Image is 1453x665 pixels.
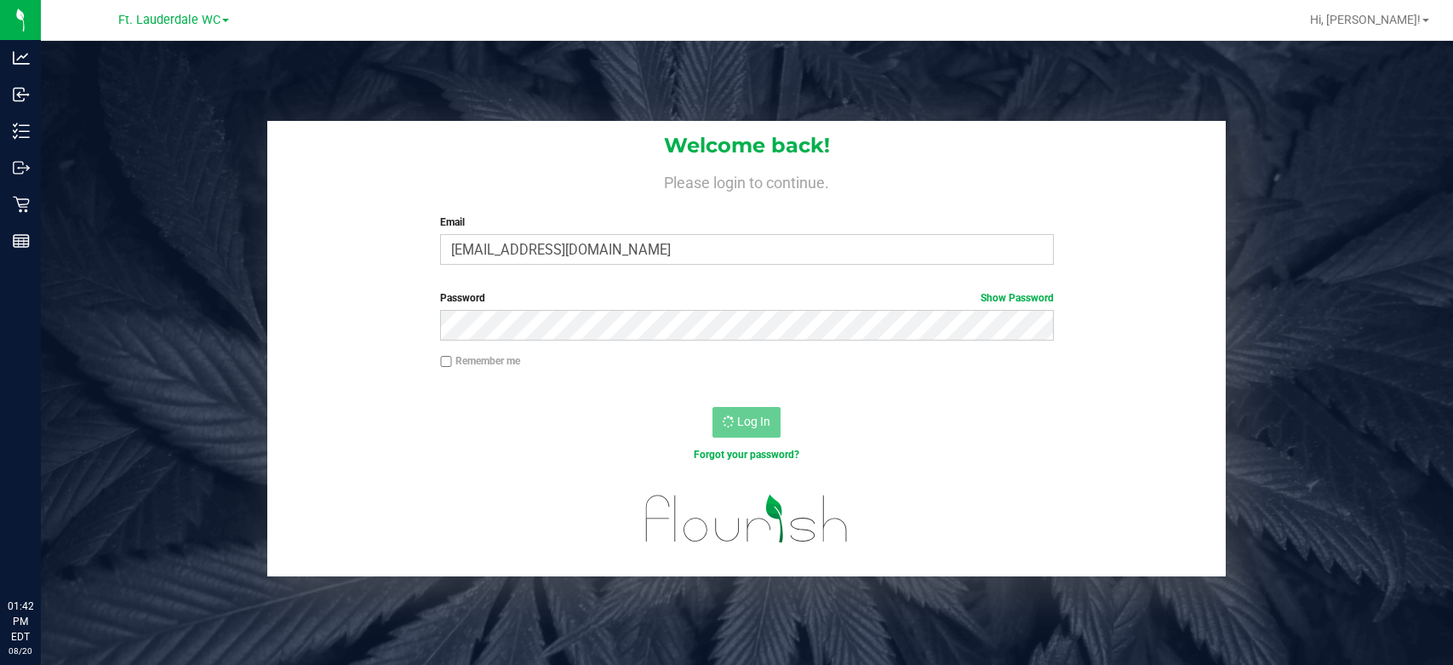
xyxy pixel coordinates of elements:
label: Remember me [440,353,520,369]
input: Remember me [440,356,452,368]
p: 01:42 PM EDT [8,599,33,645]
label: Email [440,215,1054,230]
inline-svg: Reports [13,232,30,249]
a: Forgot your password? [694,449,799,461]
inline-svg: Inventory [13,123,30,140]
inline-svg: Analytics [13,49,30,66]
span: Log In [737,415,770,428]
img: flourish_logo.svg [627,480,867,558]
inline-svg: Retail [13,196,30,213]
span: Hi, [PERSON_NAME]! [1310,13,1421,26]
span: Ft. Lauderdale WC [118,13,220,27]
h4: Please login to continue. [267,170,1226,191]
a: Show Password [981,292,1054,304]
button: Log In [712,407,781,438]
iframe: Resource center [17,529,68,580]
iframe: Resource center unread badge [50,526,71,547]
p: 08/20 [8,645,33,657]
inline-svg: Inbound [13,86,30,103]
span: Password [440,292,485,304]
inline-svg: Outbound [13,159,30,176]
h1: Welcome back! [267,135,1226,157]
